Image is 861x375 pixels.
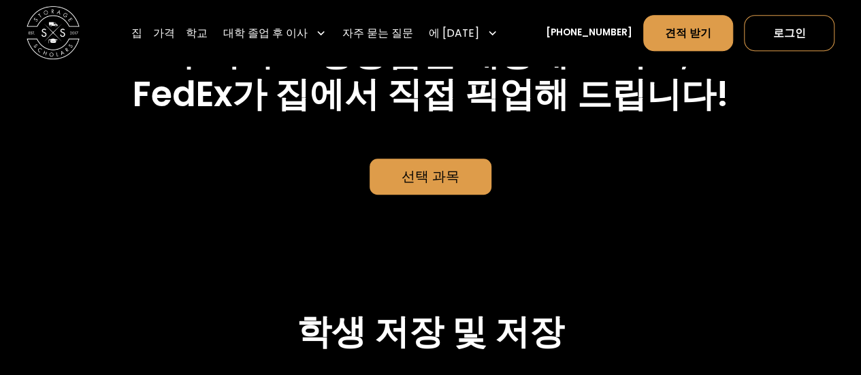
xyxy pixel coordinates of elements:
a: 가격 [153,15,175,52]
font: 로그인 [773,26,805,40]
font: 자주 묻는 질문 [342,26,413,40]
font: 선택 과목 [402,167,459,186]
a: 견적 받기 [643,15,734,51]
a: 집 [131,15,142,52]
font: 견적 받기 [665,26,711,40]
font: 가격 [153,26,175,40]
font: 에 [DATE] [429,26,479,40]
font: 집 [131,26,142,40]
font: 우리가 포장용품을 배송해 드리고, FedEx가 ​​집에서 직접 픽업해 드립니다! [133,29,729,118]
div: 대학 졸업 후 이사 [218,15,331,52]
a: [PHONE_NUMBER] [546,27,632,41]
a: 학교 [186,15,208,52]
font: [PHONE_NUMBER] [546,27,632,39]
img: Storage Scholars 메인 로고 [27,7,80,60]
font: 학교 [186,26,208,40]
a: 로그인 [744,15,834,51]
a: 자주 묻는 질문 [342,15,413,52]
div: 에 [DATE] [423,15,503,52]
font: 학생 저장 및 저장 [297,308,564,356]
font: 대학 졸업 후 이사 [223,26,308,40]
